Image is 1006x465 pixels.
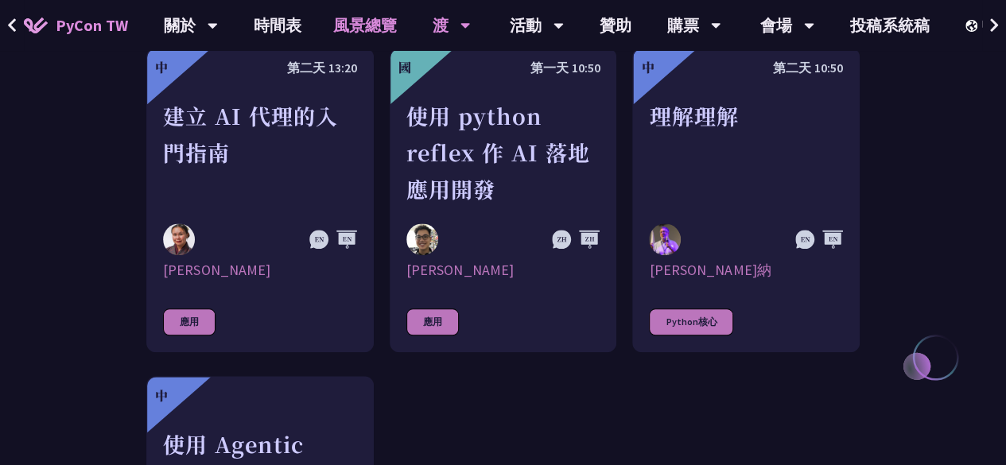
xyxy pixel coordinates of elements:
[164,15,196,35] font: 關於
[530,60,600,76] font: 第一天 10:50
[760,15,792,35] font: 會場
[649,223,681,258] img: 魯文·M·勒納
[773,60,843,76] font: 第二天 10:50
[649,100,738,131] font: 理解理解
[433,15,449,35] font: 渡
[600,15,631,35] font: 贊助
[180,316,199,327] font: 應用
[666,316,717,327] font: Python核心
[254,15,301,35] font: 時間表
[155,386,168,405] font: 中
[632,48,860,352] a: 中 第二天 10:50 理解理解 魯文·M·勒納 [PERSON_NAME]納 Python核心
[649,261,771,279] font: [PERSON_NAME]納
[398,58,411,76] font: 國
[406,223,438,255] img: 陳美祿
[24,17,48,33] img: PyCon TW 2025 首頁圖標
[163,100,338,168] font: 建立 AI 代理的入門指南
[163,223,195,255] img: 卓丁豪
[56,15,128,35] font: PyCon TW
[510,15,542,35] font: 活動
[423,316,442,327] font: 應用
[390,48,617,352] a: 國 第一天 10:50 使用 python reflex 作 AI 落地應用開發 陳美祿 [PERSON_NAME] 應用
[8,6,144,45] a: PyCon TW
[850,15,930,35] font: 投稿系統稿
[406,100,590,204] font: 使用 python reflex 作 AI 落地應用開發
[146,48,374,352] a: 中 第二天 13:20 建立 AI 代理的入門指南 卓丁豪 [PERSON_NAME] 應用
[155,58,168,76] font: 中
[667,15,699,35] font: 購票
[406,261,514,279] font: [PERSON_NAME]
[287,60,357,76] font: 第二天 13:20
[641,58,654,76] font: 中
[333,15,397,35] font: 風景總覽
[163,261,270,279] font: [PERSON_NAME]
[965,20,981,32] img: 區域設定圖標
